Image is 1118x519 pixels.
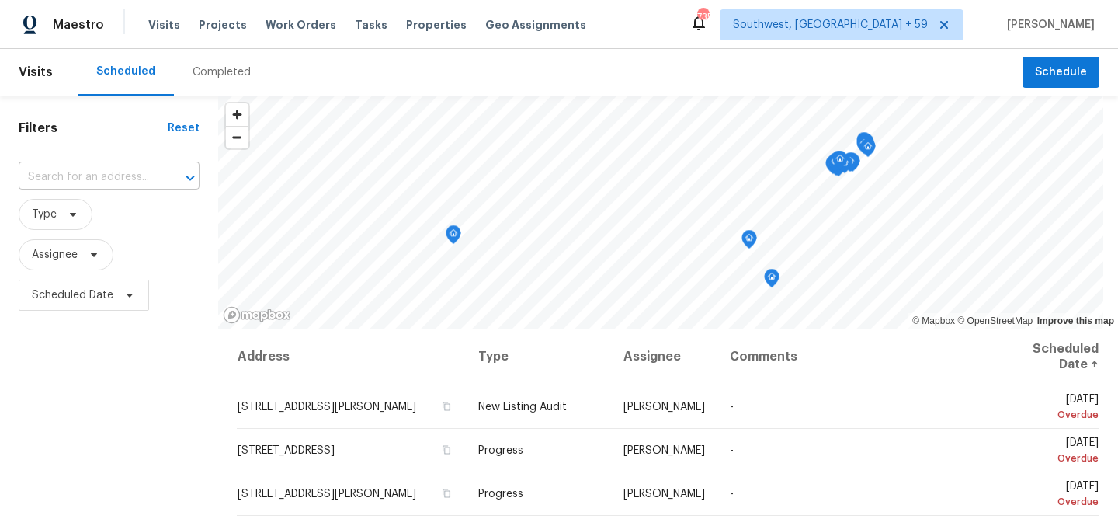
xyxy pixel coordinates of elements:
[1002,451,1099,466] div: Overdue
[218,96,1103,329] canvas: Map
[1035,63,1087,82] span: Schedule
[856,135,872,159] div: Map marker
[223,306,291,324] a: Mapbox homepage
[32,287,113,303] span: Scheduled Date
[478,402,567,413] span: New Listing Audit
[825,155,841,179] div: Map marker
[989,329,1099,385] th: Scheduled Date ↑
[439,443,453,457] button: Copy Address
[168,120,200,136] div: Reset
[764,269,779,293] div: Map marker
[860,138,876,162] div: Map marker
[1002,394,1099,423] span: [DATE]
[237,329,466,385] th: Address
[1037,315,1114,326] a: Improve this map
[623,489,705,500] span: [PERSON_NAME]
[1001,17,1095,33] span: [PERSON_NAME]
[355,19,387,30] span: Tasks
[957,315,1033,326] a: OpenStreetMap
[733,17,928,33] span: Southwest, [GEOGRAPHIC_DATA] + 59
[478,489,523,500] span: Progress
[226,126,248,148] button: Zoom out
[1002,494,1099,510] div: Overdue
[1002,437,1099,466] span: [DATE]
[837,155,852,179] div: Map marker
[193,64,251,80] div: Completed
[466,329,611,385] th: Type
[1023,57,1099,89] button: Schedule
[485,17,586,33] span: Geo Assignments
[226,103,248,126] button: Zoom in
[32,207,57,222] span: Type
[406,17,467,33] span: Properties
[845,153,860,177] div: Map marker
[697,9,708,25] div: 735
[478,445,523,456] span: Progress
[843,152,859,176] div: Map marker
[19,120,168,136] h1: Filters
[179,167,201,189] button: Open
[623,402,705,413] span: [PERSON_NAME]
[859,134,874,158] div: Map marker
[266,17,336,33] span: Work Orders
[623,445,705,456] span: [PERSON_NAME]
[238,489,416,500] span: [STREET_ADDRESS][PERSON_NAME]
[148,17,180,33] span: Visits
[831,151,846,175] div: Map marker
[53,17,104,33] span: Maestro
[199,17,247,33] span: Projects
[912,315,955,326] a: Mapbox
[446,225,461,249] div: Map marker
[730,445,734,456] span: -
[856,132,872,156] div: Map marker
[439,399,453,413] button: Copy Address
[19,55,53,89] span: Visits
[32,247,78,263] span: Assignee
[741,230,757,254] div: Map marker
[439,486,453,500] button: Copy Address
[730,489,734,500] span: -
[96,64,155,79] div: Scheduled
[1002,407,1099,423] div: Overdue
[828,153,843,177] div: Map marker
[238,445,335,456] span: [STREET_ADDRESS]
[842,153,858,177] div: Map marker
[19,165,156,190] input: Search for an address...
[611,329,717,385] th: Assignee
[717,329,989,385] th: Comments
[1002,481,1099,510] span: [DATE]
[832,151,848,175] div: Map marker
[858,134,873,158] div: Map marker
[238,402,416,413] span: [STREET_ADDRESS][PERSON_NAME]
[730,402,734,413] span: -
[226,127,248,148] span: Zoom out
